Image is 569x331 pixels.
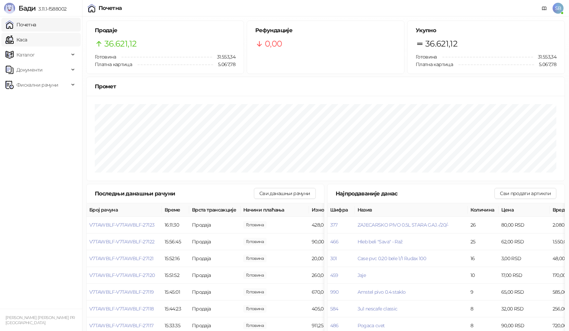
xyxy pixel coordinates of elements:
button: 301 [330,255,337,262]
span: 0,00 [265,37,282,50]
span: 428,00 [243,221,267,229]
h5: Продаје [95,26,235,35]
button: Jaje [358,272,366,278]
button: 459 [330,272,338,278]
span: Бади [18,4,36,12]
th: Количина [468,203,499,217]
span: V7TAWBLF-V7TAWBLF-27119 [89,289,154,295]
th: Назив [355,203,468,217]
a: Документација [539,3,550,14]
span: 36.621,12 [104,37,137,50]
td: 260,00 RSD [309,267,360,284]
button: V7TAWBLF-V7TAWBLF-27122 [89,239,154,245]
button: 466 [330,239,339,245]
td: 15:44:23 [162,301,189,317]
button: 377 [330,222,338,228]
td: Продаја [189,233,241,250]
button: V7TAWBLF-V7TAWBLF-27120 [89,272,155,278]
th: Начини плаћања [241,203,309,217]
td: Продаја [189,217,241,233]
span: 5.067,78 [534,61,556,68]
button: ZAJECARSKO PIVO 0.5L STARA GAJ.-/20/- [358,222,449,228]
span: 5.067,78 [213,61,235,68]
button: Сви продати артикли [494,188,556,199]
td: 15:56:45 [162,233,189,250]
th: Време [162,203,189,217]
td: 428,00 RSD [309,217,360,233]
button: V7TAWBLF-V7TAWBLF-27123 [89,222,154,228]
td: 90,00 RSD [309,233,360,250]
span: Документи [16,63,42,77]
td: 25 [468,233,499,250]
div: Промет [95,82,556,91]
td: 405,00 RSD [309,301,360,317]
td: Продаја [189,284,241,301]
span: 3.11.1-f588002 [36,6,66,12]
span: 90,00 [243,238,267,245]
button: Hleb beli "Sava" - Raž [358,239,403,245]
span: 20,00 [243,255,267,262]
td: 26 [468,217,499,233]
button: 3u1 nescafe classic [358,306,398,312]
button: Amstel pivo 0.4 staklo [358,289,406,295]
td: 10 [468,267,499,284]
span: Платна картица [416,61,453,67]
button: V7TAWBLF-V7TAWBLF-27117 [89,322,153,329]
td: Продаја [189,250,241,267]
div: Почетна [99,5,122,11]
span: 670,00 [243,288,267,296]
td: 8 [468,301,499,317]
td: 20,00 RSD [309,250,360,267]
a: Почетна [5,18,36,31]
td: 15:52:16 [162,250,189,267]
td: 16 [468,250,499,267]
td: 16:11:30 [162,217,189,233]
th: Врста трансакције [189,203,241,217]
small: [PERSON_NAME] [PERSON_NAME] PR [GEOGRAPHIC_DATA] [5,315,75,325]
button: V7TAWBLF-V7TAWBLF-27118 [89,306,154,312]
td: 32,00 RSD [499,301,550,317]
span: 911,25 [243,322,267,329]
button: V7TAWBLF-V7TAWBLF-27121 [89,255,153,262]
span: 405,00 [243,305,267,313]
div: Последњи данашњи рачуни [95,189,254,198]
span: Готовина [95,54,116,60]
button: 584 [330,306,338,312]
span: Каталог [16,48,35,62]
img: Logo [4,3,15,14]
td: 15:51:52 [162,267,189,284]
button: Pogaca cvet [358,322,385,329]
button: 990 [330,289,339,295]
td: 9 [468,284,499,301]
button: Case pvc 0.20 bele 1/1 Rudax 100 [358,255,426,262]
div: Најпродаваније данас [336,189,495,198]
th: Износ [309,203,360,217]
th: Број рачуна [87,203,162,217]
td: 670,00 RSD [309,284,360,301]
td: 62,00 RSD [499,233,550,250]
button: 486 [330,322,339,329]
h5: Рефундације [255,26,396,35]
td: 3,00 RSD [499,250,550,267]
td: 17,00 RSD [499,267,550,284]
button: Сви данашњи рачуни [254,188,315,199]
th: Цена [499,203,550,217]
span: 36.621,12 [425,37,457,50]
td: Продаја [189,267,241,284]
td: 15:45:01 [162,284,189,301]
span: Платна картица [95,61,132,67]
span: SB [553,3,564,14]
td: 80,00 RSD [499,217,550,233]
h5: Укупно [416,26,556,35]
